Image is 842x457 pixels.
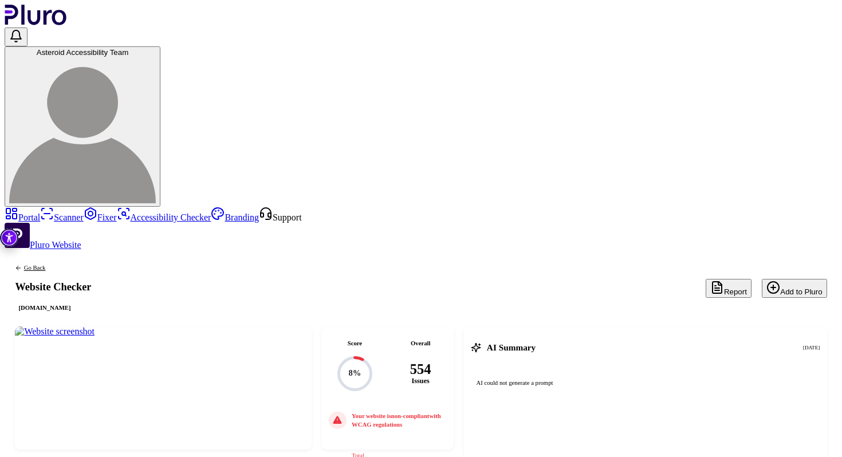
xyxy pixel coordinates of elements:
[211,212,259,222] a: Branding
[117,212,211,222] a: Accessibility Checker
[15,303,74,313] div: [DOMAIN_NAME]
[5,46,160,207] button: Asteroid Accessibility TeamAsteroid Accessibility Team
[471,342,536,353] h3: AI Summary
[5,240,81,250] a: Open Pluro Website
[15,265,91,271] a: Back to previous screen
[410,363,431,377] span: 554
[259,212,302,222] a: Open Support screen
[352,412,446,430] h3: Your website is non-compliant with WCAG regulations
[15,326,311,449] a: Website screenshot
[15,282,91,292] h1: Website Checker
[84,212,117,222] a: Fixer
[348,340,362,346] h3: Score
[403,356,438,391] div: Issues
[803,342,820,353] div: [DATE]
[348,368,361,377] text: 8%
[37,48,129,57] span: Asteroid Accessibility Team
[762,279,827,298] button: Add to Pluro
[706,279,751,298] button: Report
[476,379,815,387] p: AI could not generate a prompt
[5,17,67,27] a: Logo
[15,326,95,337] img: Website screenshot
[5,207,837,250] aside: Sidebar menu
[411,340,430,346] h3: Overall
[5,27,27,46] button: Open notifications, you have undefined new notifications
[40,212,84,222] a: Scanner
[5,212,40,222] a: Portal
[9,57,156,203] img: Asteroid Accessibility Team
